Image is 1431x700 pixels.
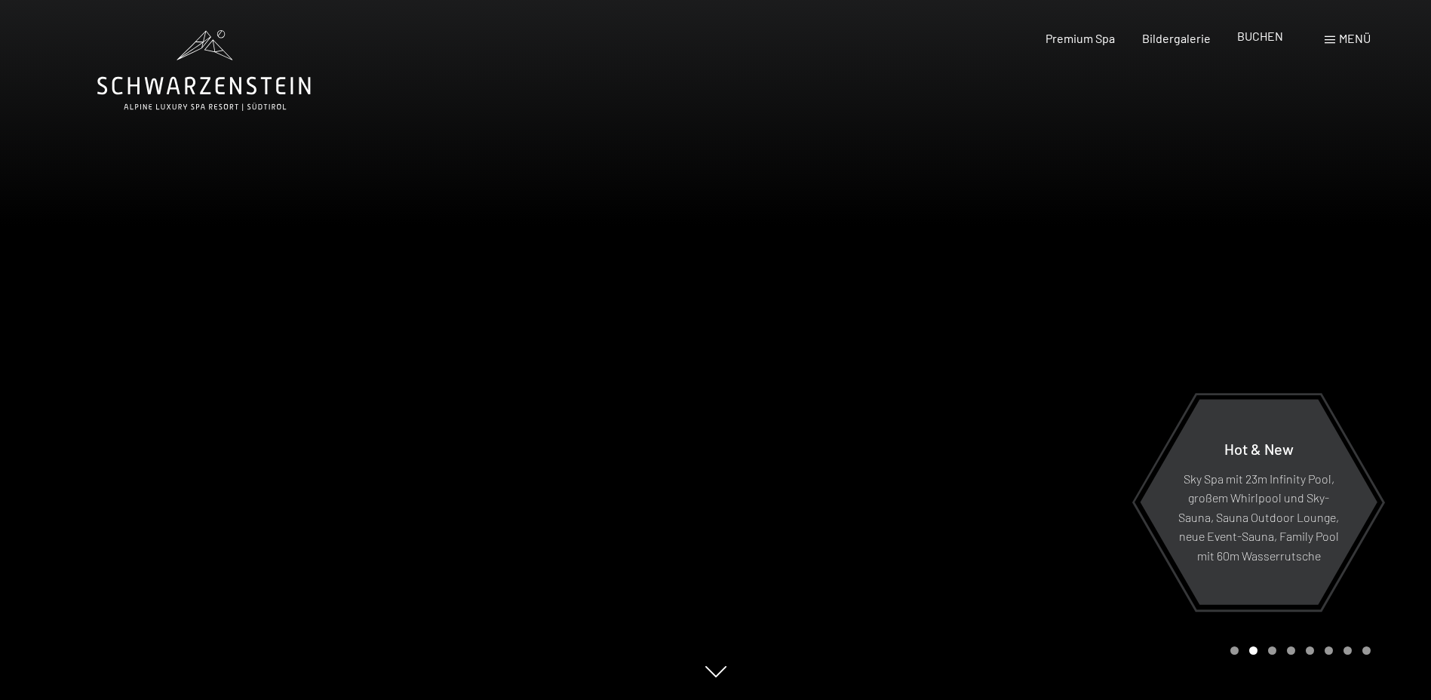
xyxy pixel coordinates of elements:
p: Sky Spa mit 23m Infinity Pool, großem Whirlpool und Sky-Sauna, Sauna Outdoor Lounge, neue Event-S... [1177,468,1340,565]
div: Carousel Page 3 [1268,646,1276,655]
div: Carousel Page 2 (Current Slide) [1249,646,1257,655]
div: Carousel Page 4 [1287,646,1295,655]
div: Carousel Pagination [1225,646,1371,655]
a: Premium Spa [1046,31,1115,45]
a: Hot & New Sky Spa mit 23m Infinity Pool, großem Whirlpool und Sky-Sauna, Sauna Outdoor Lounge, ne... [1139,398,1378,606]
span: Hot & New [1224,439,1294,457]
span: Menü [1339,31,1371,45]
div: Carousel Page 5 [1306,646,1314,655]
div: Carousel Page 8 [1362,646,1371,655]
a: Bildergalerie [1142,31,1211,45]
div: Carousel Page 1 [1230,646,1239,655]
a: BUCHEN [1237,29,1283,43]
div: Carousel Page 7 [1343,646,1352,655]
div: Carousel Page 6 [1325,646,1333,655]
